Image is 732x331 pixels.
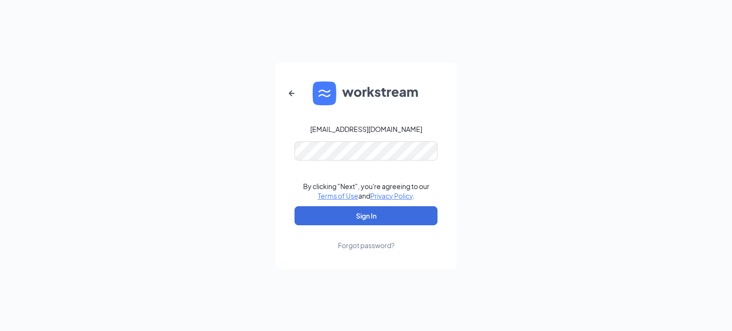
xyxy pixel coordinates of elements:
svg: ArrowLeftNew [286,88,297,99]
a: Privacy Policy [370,191,413,200]
div: Forgot password? [338,241,395,250]
button: ArrowLeftNew [280,82,303,105]
img: WS logo and Workstream text [313,81,419,105]
div: [EMAIL_ADDRESS][DOMAIN_NAME] [310,124,422,134]
button: Sign In [295,206,437,225]
div: By clicking "Next", you're agreeing to our and . [303,181,429,201]
a: Terms of Use [318,191,358,200]
a: Forgot password? [338,225,395,250]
